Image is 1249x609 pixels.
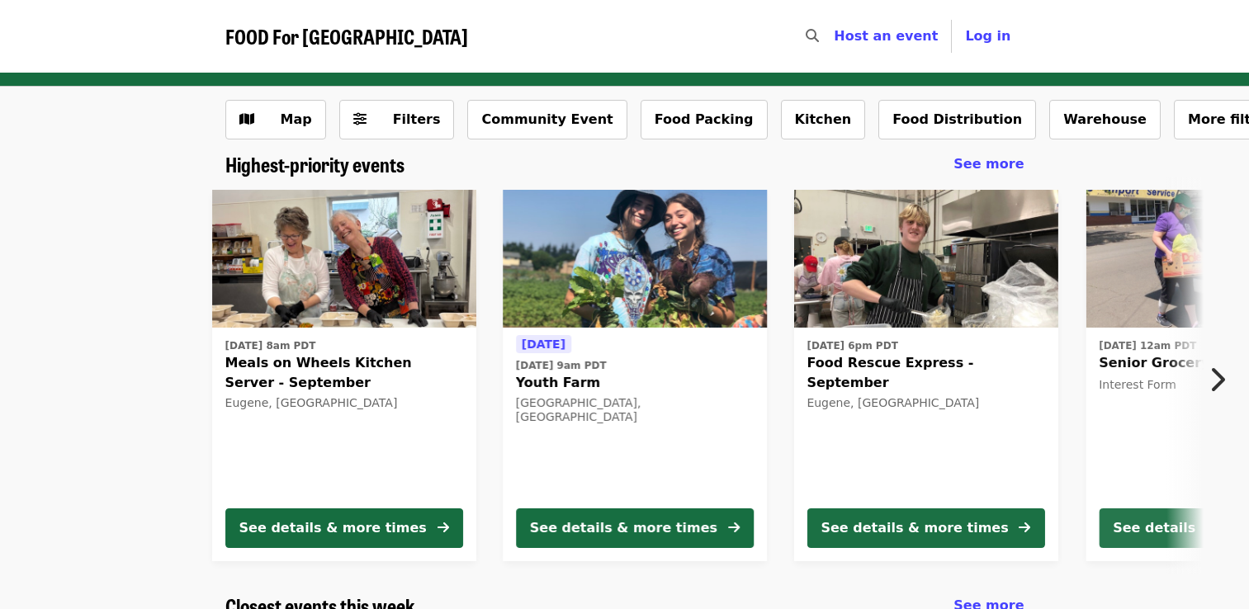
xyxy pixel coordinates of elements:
[807,353,1044,393] span: Food Rescue Express - September
[225,338,316,353] time: [DATE] 8am PDT
[806,28,819,44] i: search icon
[728,520,740,536] i: arrow-right icon
[353,111,367,127] i: sliders-h icon
[438,520,449,536] i: arrow-right icon
[1209,364,1225,395] i: chevron-right icon
[1099,378,1176,391] span: Interest Form
[530,518,717,538] div: See details & more times
[781,100,866,139] button: Kitchen
[829,17,842,56] input: Search
[503,190,767,328] img: Youth Farm organized by FOOD For Lane County
[807,508,1044,548] button: See details & more times
[225,21,468,50] span: FOOD For [GEOGRAPHIC_DATA]
[834,28,938,44] a: Host an event
[212,153,1038,177] div: Highest-priority events
[503,190,767,561] a: See details for "Youth Farm"
[516,373,754,393] span: Youth Farm
[281,111,312,127] span: Map
[965,28,1010,44] span: Log in
[516,396,754,424] div: [GEOGRAPHIC_DATA], [GEOGRAPHIC_DATA]
[1195,356,1249,403] button: Next item
[239,111,254,127] i: map icon
[1099,338,1196,353] time: [DATE] 12am PDT
[225,149,405,178] span: Highest-priority events
[807,338,897,353] time: [DATE] 6pm PDT
[516,358,607,373] time: [DATE] 9am PDT
[225,100,326,139] button: Show map view
[225,153,405,177] a: Highest-priority events
[212,190,476,561] a: See details for "Meals on Wheels Kitchen Server - September"
[821,518,1008,538] div: See details & more times
[793,190,1057,561] a: See details for "Food Rescue Express - September"
[953,154,1024,174] a: See more
[953,156,1024,172] span: See more
[239,518,427,538] div: See details & more times
[467,100,627,139] button: Community Event
[225,508,463,548] button: See details & more times
[1113,518,1195,538] div: See details
[793,190,1057,328] img: Food Rescue Express - September organized by FOOD For Lane County
[225,396,463,410] div: Eugene, [GEOGRAPHIC_DATA]
[212,190,476,328] img: Meals on Wheels Kitchen Server - September organized by FOOD For Lane County
[1019,520,1030,536] i: arrow-right icon
[641,100,768,139] button: Food Packing
[393,111,441,127] span: Filters
[225,353,463,393] span: Meals on Wheels Kitchen Server - September
[339,100,455,139] button: Filters (0 selected)
[878,100,1036,139] button: Food Distribution
[1049,100,1161,139] button: Warehouse
[522,338,565,351] span: [DATE]
[952,20,1024,53] button: Log in
[516,508,754,548] button: See details & more times
[807,396,1044,410] div: Eugene, [GEOGRAPHIC_DATA]
[225,25,468,49] a: FOOD For [GEOGRAPHIC_DATA]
